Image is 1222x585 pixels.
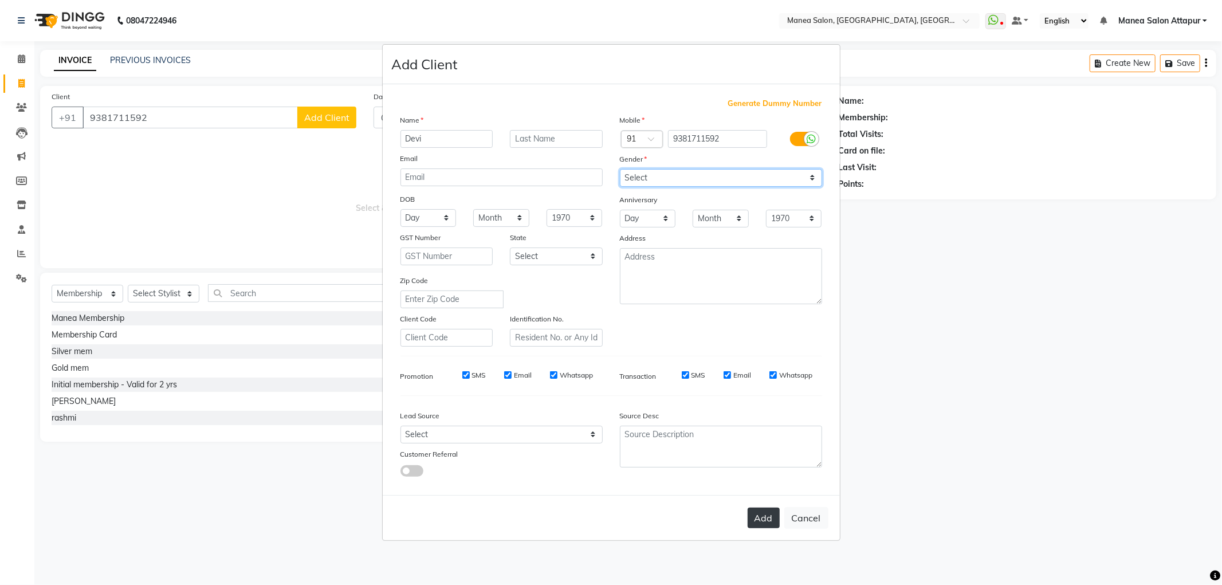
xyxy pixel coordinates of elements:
[400,411,440,421] label: Lead Source
[400,329,493,347] input: Client Code
[400,194,415,205] label: DOB
[400,449,458,460] label: Customer Referral
[400,290,504,308] input: Enter Zip Code
[510,130,603,148] input: Last Name
[514,370,532,380] label: Email
[779,370,812,380] label: Whatsapp
[392,54,458,74] h4: Add Client
[400,130,493,148] input: First Name
[400,154,418,164] label: Email
[510,233,526,243] label: State
[691,370,705,380] label: SMS
[400,276,429,286] label: Zip Code
[728,98,822,109] span: Generate Dummy Number
[748,508,780,528] button: Add
[733,370,751,380] label: Email
[668,130,767,148] input: Mobile
[620,411,659,421] label: Source Desc
[620,233,646,244] label: Address
[400,371,434,382] label: Promotion
[620,154,647,164] label: Gender
[400,248,493,265] input: GST Number
[620,115,645,125] label: Mobile
[400,314,437,324] label: Client Code
[620,195,658,205] label: Anniversary
[510,314,564,324] label: Identification No.
[472,370,486,380] label: SMS
[510,329,603,347] input: Resident No. or Any Id
[400,168,603,186] input: Email
[560,370,593,380] label: Whatsapp
[400,115,424,125] label: Name
[784,507,828,529] button: Cancel
[400,233,441,243] label: GST Number
[620,371,657,382] label: Transaction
